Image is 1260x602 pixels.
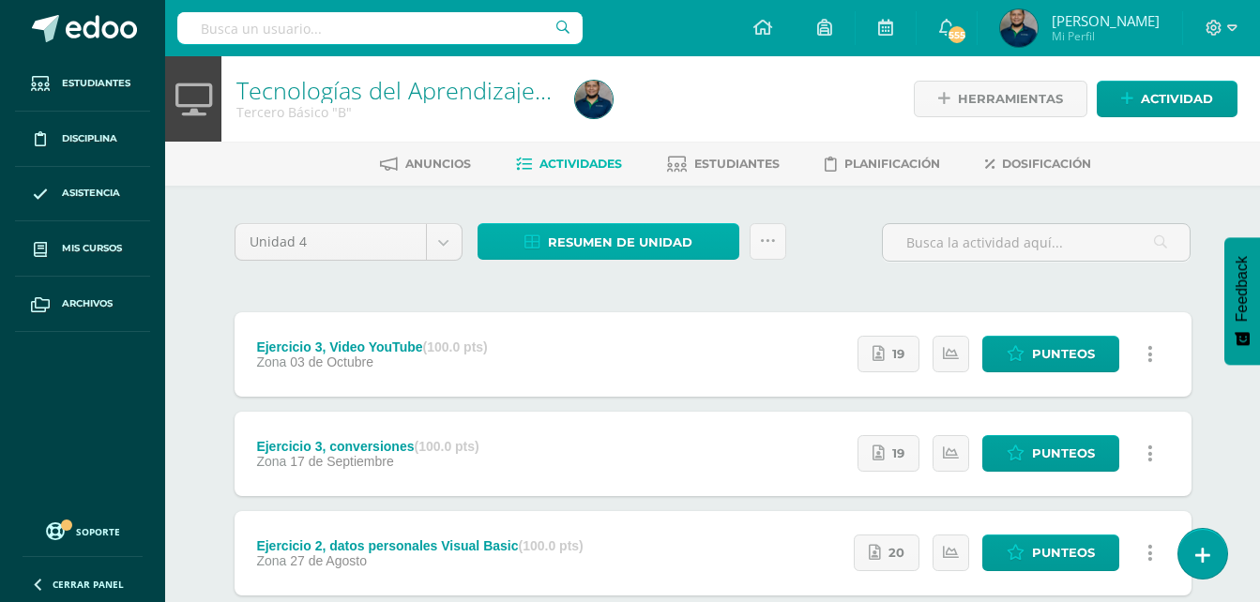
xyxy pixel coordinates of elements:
a: Soporte [23,518,143,543]
a: Punteos [982,336,1119,372]
a: Actividad [1097,81,1237,117]
span: Asistencia [62,186,120,201]
input: Busca un usuario... [177,12,583,44]
a: Herramientas [914,81,1087,117]
a: Asistencia [15,167,150,222]
span: Mis cursos [62,241,122,256]
img: d8373e4dfd60305494891825aa241832.png [575,81,613,118]
a: Tecnologías del Aprendizaje y la Comunicación [236,74,736,106]
span: 27 de Agosto [290,553,367,568]
span: [PERSON_NAME] [1052,11,1160,30]
strong: (100.0 pts) [519,538,584,553]
span: 03 de Octubre [290,354,373,369]
a: Planificación [825,149,940,179]
span: Disciplina [62,131,117,146]
a: 19 [858,435,919,472]
span: 17 de Septiembre [290,454,394,469]
a: Actividades [516,149,622,179]
input: Busca la actividad aquí... [883,224,1190,261]
div: Ejercicio 3, conversiones [256,439,478,454]
a: Punteos [982,534,1119,571]
span: 555 [947,24,967,45]
a: 20 [854,534,919,571]
button: Feedback - Mostrar encuesta [1224,237,1260,365]
a: Disciplina [15,112,150,167]
span: 19 [892,337,904,371]
a: 19 [858,336,919,372]
div: Ejercicio 2, datos personales Visual Basic [256,538,583,553]
a: Unidad 4 [235,224,462,260]
a: Estudiantes [667,149,780,179]
span: Punteos [1032,337,1095,371]
a: Archivos [15,277,150,332]
span: Zona [256,354,286,369]
span: Punteos [1032,535,1095,570]
span: Mi Perfil [1052,28,1160,44]
span: 19 [892,436,904,471]
span: Resumen de unidad [548,225,692,260]
span: Unidad 4 [250,224,412,260]
span: Punteos [1032,436,1095,471]
a: Mis cursos [15,221,150,277]
span: 20 [888,535,904,570]
span: Estudiantes [694,157,780,171]
a: Estudiantes [15,56,150,112]
span: Actividades [539,157,622,171]
span: Feedback [1234,256,1251,322]
strong: (100.0 pts) [423,339,488,354]
div: Tercero Básico 'B' [236,103,553,121]
a: Punteos [982,435,1119,472]
img: d8373e4dfd60305494891825aa241832.png [1000,9,1038,47]
span: Cerrar panel [53,578,124,591]
span: Planificación [844,157,940,171]
strong: (100.0 pts) [414,439,478,454]
a: Dosificación [985,149,1091,179]
a: Anuncios [380,149,471,179]
span: Archivos [62,296,113,311]
h1: Tecnologías del Aprendizaje y la Comunicación [236,77,553,103]
span: Estudiantes [62,76,130,91]
div: Ejercicio 3, Video YouTube [256,339,487,354]
span: Soporte [76,525,120,538]
a: Resumen de unidad [478,223,739,260]
span: Zona [256,553,286,568]
span: Actividad [1141,82,1213,116]
span: Dosificación [1002,157,1091,171]
span: Anuncios [405,157,471,171]
span: Herramientas [958,82,1063,116]
span: Zona [256,454,286,469]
